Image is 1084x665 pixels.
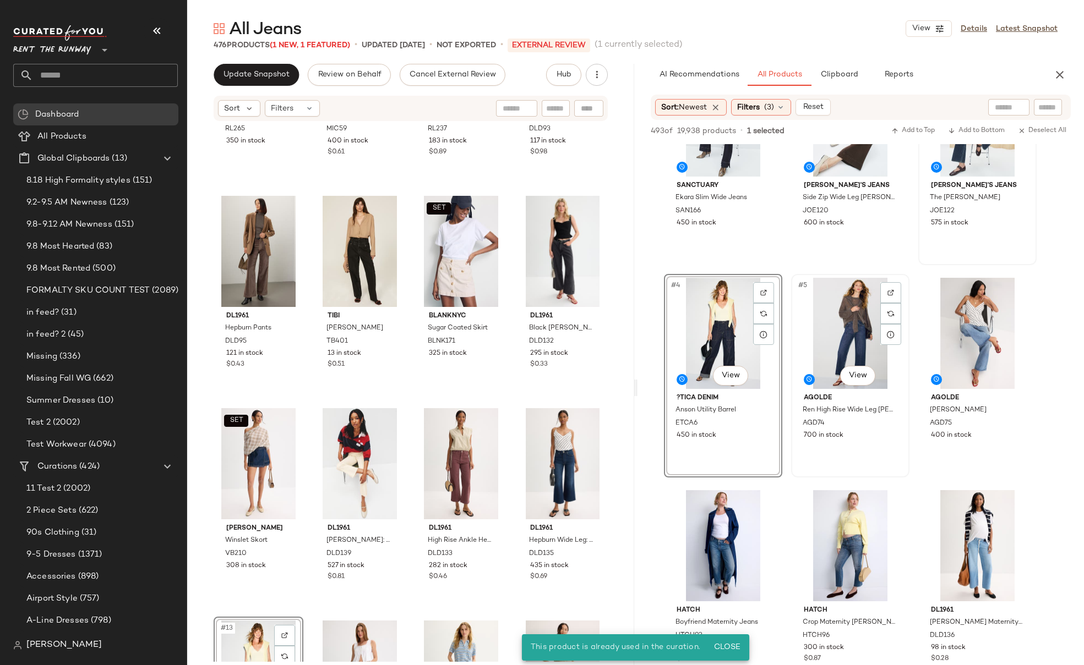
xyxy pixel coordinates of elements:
img: svg%3e [760,289,767,296]
span: Anson Utility Barrel [676,405,736,415]
span: DLD136 [930,631,955,641]
span: (151) [112,218,134,231]
span: 9.8-9.12 AM Newness [26,218,112,231]
img: svg%3e [214,23,225,34]
span: $0.61 [328,147,345,157]
span: 90s Clothing [26,526,79,539]
span: 121 in stock [226,349,263,359]
span: (662) [91,372,113,385]
img: HTCH93.jpg [668,490,778,601]
a: Latest Snapshot [996,23,1058,35]
img: svg%3e [887,310,894,317]
span: [PERSON_NAME]'s Jeans [804,181,897,191]
span: (2089) [150,284,178,297]
span: $0.81 [328,572,345,582]
img: DLD136.jpg [922,490,1033,601]
span: (10) [95,394,114,407]
span: SET [229,417,243,425]
button: SET [427,202,451,215]
span: The [PERSON_NAME] [930,193,1000,203]
span: Clipboard [820,70,858,79]
span: FORMALTY SKU COUNT TEST [26,284,150,297]
span: Rent the Runway [13,37,91,57]
span: Global Clipboards [37,152,110,165]
span: SAN166 [676,206,701,216]
span: 8.18 High Formality styles [26,174,130,187]
span: DL1961 [931,606,1024,615]
button: Review on Behalf [308,64,390,86]
span: DLD133 [428,549,453,559]
span: 9.8 Most Hearted [26,240,94,253]
span: Review on Behalf [317,70,381,79]
span: 400 in stock [328,136,368,146]
span: JOE122 [930,206,955,216]
img: AGD74.jpg [795,278,906,389]
span: Deselect All [1018,127,1066,135]
span: [PERSON_NAME] Maternity: Relaxed Barrel 28" Jeans [930,618,1023,628]
span: RL265 [225,124,245,134]
span: 183 in stock [429,136,467,146]
span: (31) [79,526,97,539]
span: (2002) [61,482,90,495]
span: BLANKNYC [429,311,493,321]
img: DLD135.jpg [521,408,603,519]
span: $0.33 [530,360,548,370]
span: in feed? 2 [26,328,66,341]
span: 400 in stock [931,431,972,441]
span: 325 in stock [429,349,467,359]
span: (31) [59,306,77,319]
span: (898) [76,570,99,583]
span: 11 Test 2 [26,482,61,495]
span: High Rise Ankle Hepburn Wide Leg Jeans [428,536,492,546]
span: DLD95 [225,337,247,347]
span: $0.87 [804,654,821,664]
span: Filters [737,102,760,113]
img: svg%3e [887,289,894,296]
span: Black [PERSON_NAME] Relaxed Barrel [529,323,593,333]
span: HTCH96 [803,631,830,641]
span: This product is already used in the curation. [531,643,700,651]
span: • [429,39,432,52]
span: 308 in stock [226,561,266,571]
img: cfy_white_logo.C9jOOHJF.svg [13,25,107,41]
span: $0.43 [226,360,244,370]
button: Add to Bottom [944,124,1009,138]
span: Missing Fall WG [26,372,91,385]
img: DLD133.jpg [420,408,502,519]
span: 13 in stock [328,349,361,359]
span: (13) [110,152,127,165]
span: Reset [803,103,824,112]
span: Update Snapshot [223,70,290,79]
span: TB401 [326,337,348,347]
span: 493 of [651,125,673,137]
span: Add to Top [891,127,935,135]
span: [PERSON_NAME] [226,524,291,534]
span: [PERSON_NAME]'s Jeans [931,181,1024,191]
span: 9.8 Most Rented [26,262,90,275]
span: DL1961 [328,524,392,534]
img: svg%3e [281,653,288,659]
span: Hub [555,70,571,79]
span: #13 [220,623,235,634]
span: DLD132 [529,337,554,347]
span: Test Workwear [26,438,86,451]
button: View [906,20,952,37]
span: All Jeans [229,19,301,41]
span: • [740,126,743,136]
span: • [355,39,357,52]
span: Newest [679,103,707,112]
img: DLD139.jpg [319,408,401,519]
span: Close [713,643,740,652]
span: (500) [90,262,116,275]
span: Sort: [661,102,707,113]
span: Crop Maternity [PERSON_NAME] [803,618,896,628]
span: 476 [214,41,227,50]
span: A-Line Dresses [26,614,89,627]
button: View [840,366,875,386]
span: 1 selected [747,125,785,137]
img: AGD75.jpg [922,278,1033,389]
img: ETCA6.jpg [668,278,778,389]
span: $0.51 [328,360,345,370]
span: 295 in stock [530,349,568,359]
img: BLNK171.jpg [420,196,502,307]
